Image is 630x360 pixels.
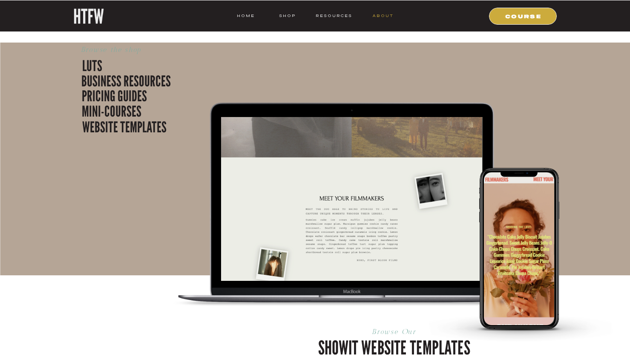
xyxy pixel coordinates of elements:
a: COURSE [495,12,552,20]
a: pricing guides [82,86,191,103]
p: showit website templates [260,334,529,359]
a: ABOUT [372,12,394,20]
a: HOME [237,12,255,20]
a: shop [271,12,305,20]
a: mini-courses [82,101,178,119]
p: Browse the shop [81,45,211,55]
a: resources [313,12,352,20]
a: website templates [82,117,169,134]
p: Browse Our [260,327,529,337]
a: luts [82,55,169,73]
a: business resources [81,71,181,89]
